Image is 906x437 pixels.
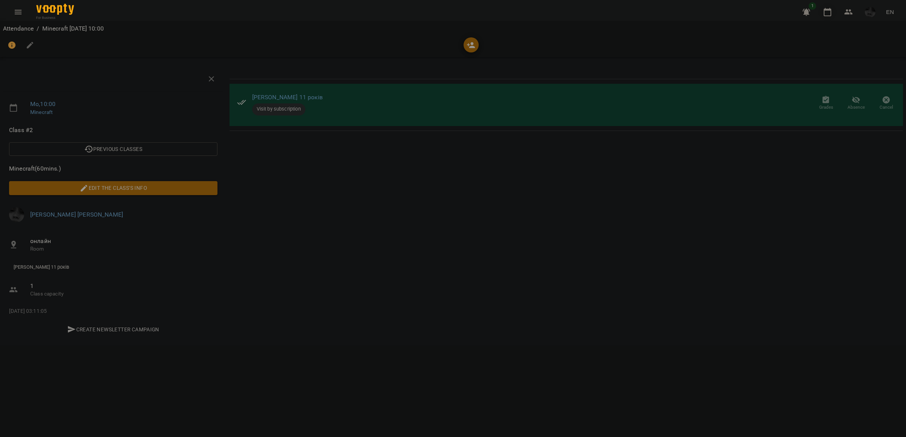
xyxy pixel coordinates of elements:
button: EN [883,5,897,19]
p: Class capacity [30,290,217,298]
span: Previous Classes [15,145,211,154]
span: Cancel [880,104,893,111]
p: Minecraft [DATE] 10:00 [42,24,104,33]
img: c21352688f5787f21f3ea42016bcdd1d.jpg [9,207,24,222]
a: Minecraft [30,109,53,115]
span: Grades [819,104,833,111]
span: [PERSON_NAME] 11 років [9,264,74,271]
button: Menu [9,3,27,21]
p: [DATE] 03:11:05 [9,308,217,315]
span: Edit the class's Info [15,183,211,192]
img: Voopty Logo [36,4,74,15]
span: Visit by subscription [252,106,305,112]
span: For Business [36,15,74,20]
span: Absence [847,104,865,111]
button: Create Newsletter Campaign [9,323,217,336]
button: Cancel [871,93,901,114]
span: 1 [30,282,217,291]
button: Grades [811,93,841,114]
span: онлайн [30,237,217,246]
a: [PERSON_NAME] 11 років [252,94,323,101]
span: 1 [809,2,816,10]
span: Class #2 [9,126,217,135]
a: Mo , 10:00 [30,100,55,108]
li: / [37,24,39,33]
img: c21352688f5787f21f3ea42016bcdd1d.jpg [865,7,875,17]
button: Absence [841,93,871,114]
span: Create Newsletter Campaign [12,325,214,334]
a: Attendance [3,25,34,32]
div: [PERSON_NAME] 11 років [9,261,74,273]
button: Edit the class's Info [9,181,217,195]
span: EN [886,8,894,16]
nav: breadcrumb [3,24,903,33]
button: Previous Classes [9,142,217,156]
p: Room [30,245,217,253]
span: Minecraft ( 60 mins. ) [9,164,217,173]
a: [PERSON_NAME] [PERSON_NAME] [30,211,123,218]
